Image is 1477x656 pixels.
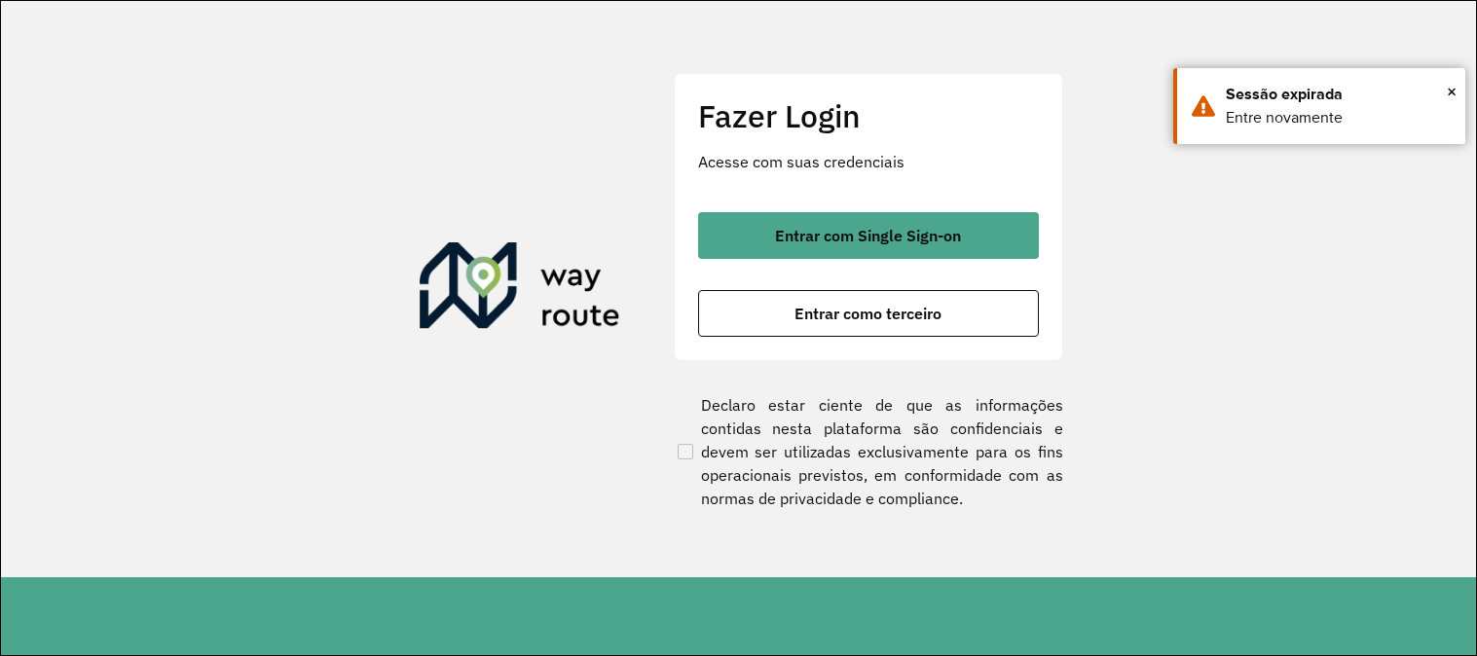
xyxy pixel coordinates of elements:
div: Sessão expirada [1226,83,1451,106]
button: button [698,290,1039,337]
span: Entrar com Single Sign-on [775,228,961,243]
div: Entre novamente [1226,106,1451,129]
button: Close [1447,77,1457,106]
span: × [1447,77,1457,106]
p: Acesse com suas credenciais [698,150,1039,173]
span: Entrar como terceiro [794,306,942,321]
button: button [698,212,1039,259]
h2: Fazer Login [698,97,1039,134]
img: Roteirizador AmbevTech [420,242,620,336]
label: Declaro estar ciente de que as informações contidas nesta plataforma são confidenciais e devem se... [674,393,1063,510]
